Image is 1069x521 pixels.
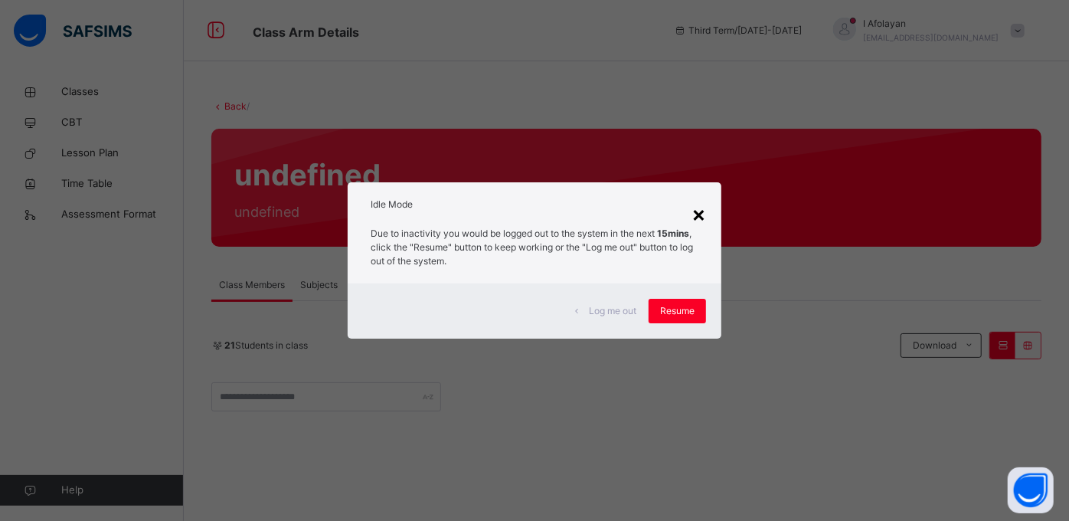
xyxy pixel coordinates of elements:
button: Open asap [1008,467,1054,513]
p: Due to inactivity you would be logged out to the system in the next , click the "Resume" button t... [371,227,699,268]
div: × [691,198,706,230]
span: Resume [660,304,695,318]
span: Log me out [589,304,636,318]
strong: 15mins [657,228,689,239]
h2: Idle Mode [371,198,699,211]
